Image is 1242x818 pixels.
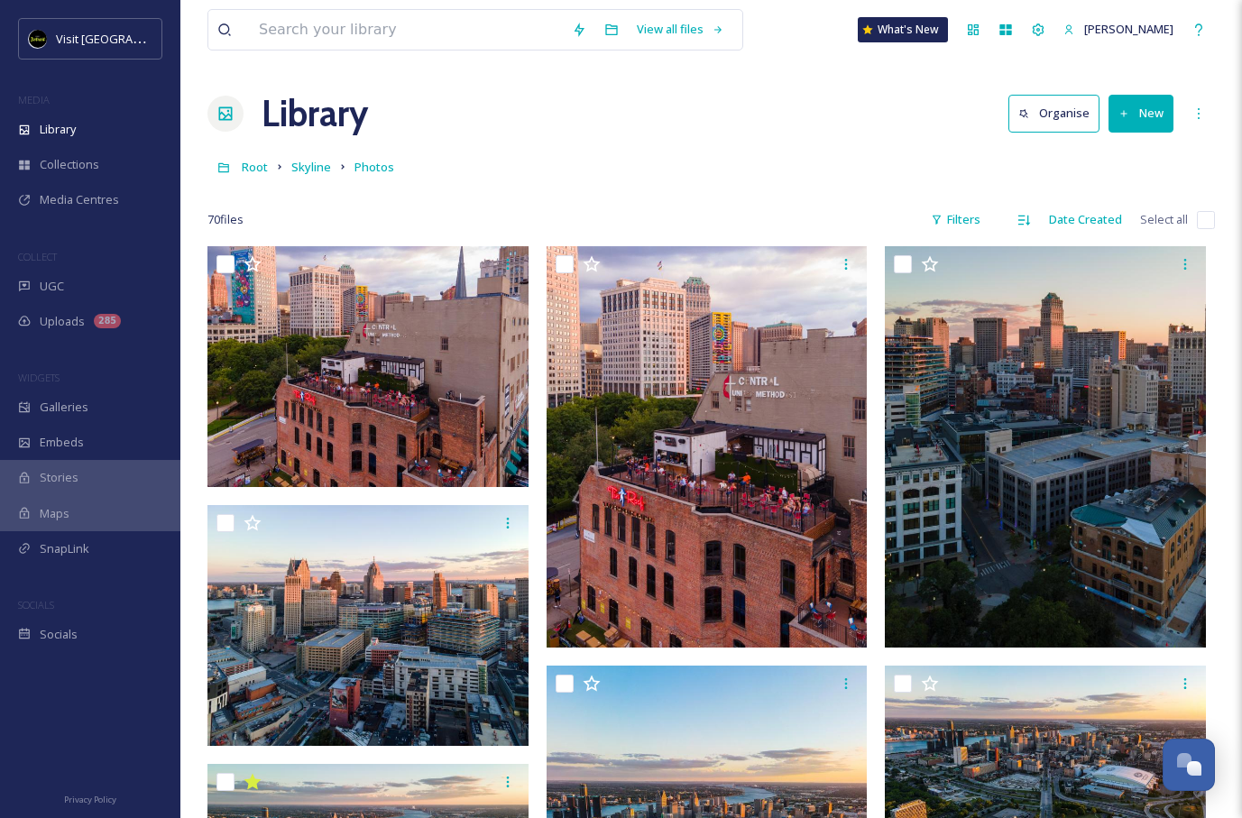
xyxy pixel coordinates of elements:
div: Date Created [1040,202,1131,237]
a: What's New [858,17,948,42]
div: 285 [94,314,121,328]
a: [PERSON_NAME] [1054,12,1182,47]
span: Embeds [40,434,84,451]
span: SOCIALS [18,598,54,611]
span: Select all [1140,211,1188,228]
span: [PERSON_NAME] [1084,21,1173,37]
span: Stories [40,469,78,486]
span: Collections [40,156,99,173]
a: Photos [354,156,394,178]
img: VISIT%20DETROIT%20LOGO%20-%20BLACK%20BACKGROUND.png [29,30,47,48]
span: Galleries [40,399,88,416]
img: 2788c1428e30d75257e4efaf95c8c9dec6703651958c6314eefd6af2a998b910.jpg [207,246,529,487]
span: Maps [40,505,69,522]
span: Root [242,159,268,175]
a: Skyline [291,156,331,178]
a: Library [262,87,368,141]
a: Root [242,156,268,178]
span: COLLECT [18,250,57,263]
span: WIDGETS [18,371,60,384]
span: Photos [354,159,394,175]
span: UGC [40,278,64,295]
a: View all files [628,12,733,47]
span: Skyline [291,159,331,175]
span: Visit [GEOGRAPHIC_DATA] [56,30,196,47]
a: Privacy Policy [64,787,116,809]
div: Filters [922,202,989,237]
img: d5ab2dcd8a14499b6af6e23f8173118875f7dca0a5b3016635620148e871fc53.jpg [885,246,1206,648]
input: Search your library [250,10,563,50]
button: New [1109,95,1173,132]
span: Media Centres [40,191,119,208]
img: 75f059f39185ffe0bacf387c3b9873d553197b6a2d3bf8597df0ec6821c7cd8f.jpg [207,505,529,746]
span: Uploads [40,313,85,330]
span: 70 file s [207,211,244,228]
button: Organise [1008,95,1099,132]
span: MEDIA [18,93,50,106]
button: Open Chat [1163,739,1215,791]
span: Library [40,121,76,138]
a: Organise [1008,95,1109,132]
img: 418d204863dc376863aed818dd440b7ad46f7310d2addaf9fcfd483b42c15937.jpg [547,246,868,648]
span: Privacy Policy [64,794,116,805]
span: Socials [40,626,78,643]
span: SnapLink [40,540,89,557]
